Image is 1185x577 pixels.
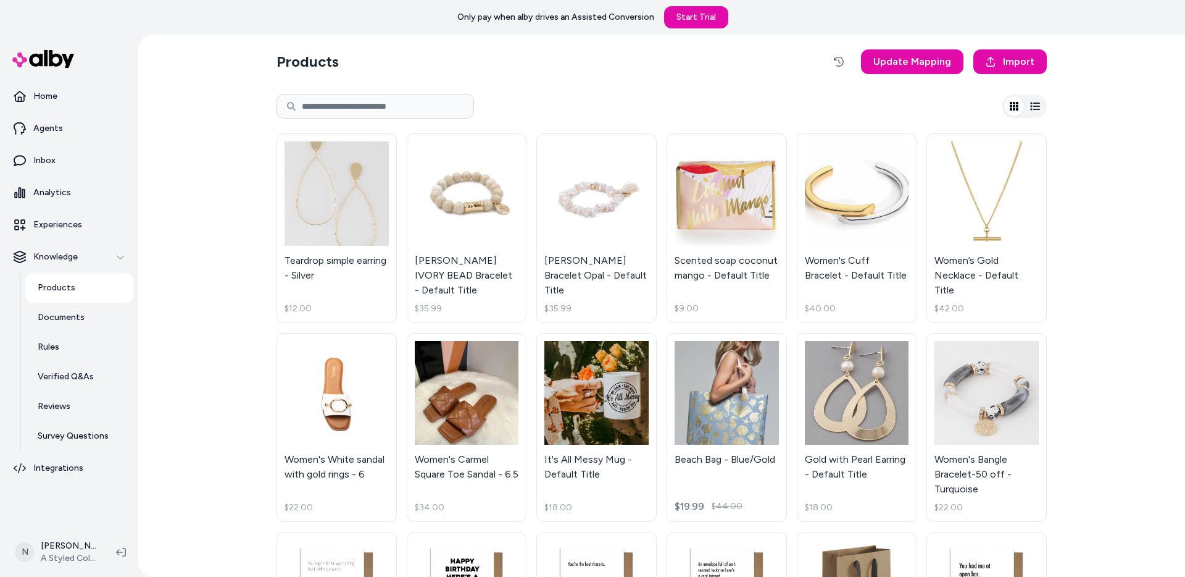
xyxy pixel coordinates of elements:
p: Inbox [33,154,56,167]
a: Experiences [5,210,133,240]
p: Knowledge [33,251,78,263]
p: Agents [33,122,63,135]
button: Knowledge [5,242,133,272]
a: Kinsley Armelle IVORY BEAD Bracelet - Default Title[PERSON_NAME] IVORY BEAD Bracelet - Default Ti... [407,133,527,323]
a: Teardrop simple earring - SilverTeardrop simple earring - Silver$12.00 [276,133,397,323]
img: alby Logo [12,50,74,68]
p: Reviews [38,400,70,413]
a: Integrations [5,453,133,483]
a: Women’s Gold Necklace - Default TitleWomen’s Gold Necklace - Default Title$42.00 [926,133,1047,323]
p: Documents [38,311,85,324]
a: Survey Questions [25,421,133,451]
a: It's All Messy Mug - Default TitleIt's All Messy Mug - Default Title$18.00 [536,333,657,523]
a: Products [25,273,133,303]
a: Women's Carmel Square Toe Sandal - 6.5Women's Carmel Square Toe Sandal - 6.5$34.00 [407,333,527,523]
a: Documents [25,303,133,332]
a: Update Mapping [861,49,963,74]
a: Women's White sandal with gold rings - 6Women's White sandal with gold rings - 6$22.00 [276,333,397,523]
p: Verified Q&As [38,371,94,383]
h2: Products [276,52,339,72]
span: N [15,542,35,562]
span: A Styled Collective [41,552,96,565]
span: Import [1003,54,1034,69]
p: [PERSON_NAME] [41,540,96,552]
a: Inbox [5,146,133,175]
p: Only pay when alby drives an Assisted Conversion [457,11,654,23]
p: Products [38,282,75,294]
a: Rules [25,332,133,362]
a: Women's Cuff Bracelet - Default TitleWomen's Cuff Bracelet - Default Title$40.00 [797,133,917,323]
p: Rules [38,341,59,353]
a: Verified Q&As [25,362,133,392]
p: Home [33,90,57,103]
p: Survey Questions [38,430,109,442]
a: Reviews [25,392,133,421]
span: Update Mapping [873,54,951,69]
a: Import [973,49,1047,74]
p: Experiences [33,219,82,231]
p: Integrations [33,462,83,474]
a: Scented soap coconut mango - Default TitleScented soap coconut mango - Default Title$9.00 [667,133,787,323]
a: Beach Bag - Blue/GoldBeach Bag - Blue/Gold$19.99$44.00 [667,333,787,523]
p: Analytics [33,187,71,199]
a: Women's Bangle Bracelet-50 off - TurquoiseWomen's Bangle Bracelet-50 off - Turquoise$22.00 [926,333,1047,523]
a: Kinsley Armelle Bracelet Opal - Default Title[PERSON_NAME] Bracelet Opal - Default Title$35.99 [536,133,657,323]
button: N[PERSON_NAME]A Styled Collective [7,533,106,572]
a: Analytics [5,178,133,208]
a: Gold with Pearl Earring - Default TitleGold with Pearl Earring - Default Title$18.00 [797,333,917,523]
a: Agents [5,114,133,143]
a: Start Trial [664,6,728,28]
a: Home [5,82,133,111]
